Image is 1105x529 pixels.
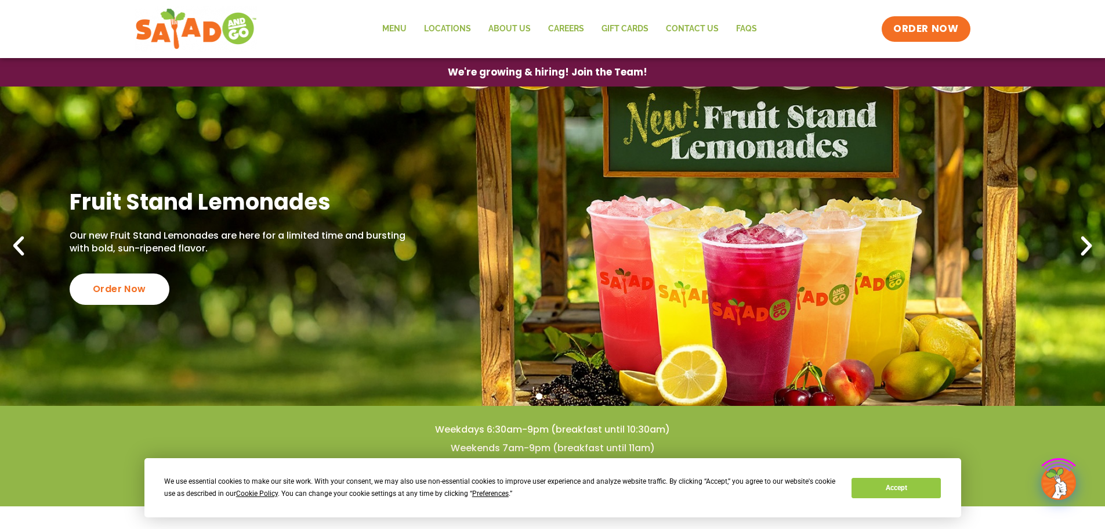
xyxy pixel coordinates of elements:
a: Menu [374,16,415,42]
p: Our new Fruit Stand Lemonades are here for a limited time and bursting with bold, sun-ripened fla... [70,229,411,255]
a: We're growing & hiring! Join the Team! [430,59,665,86]
a: GIFT CARDS [593,16,657,42]
button: Accept [852,478,941,498]
a: FAQs [727,16,766,42]
div: We use essential cookies to make our site work. With your consent, we may also use non-essential ... [164,476,838,500]
a: Locations [415,16,480,42]
div: Order Now [70,274,169,305]
nav: Menu [374,16,766,42]
span: ORDER NOW [893,22,958,36]
span: Preferences [472,490,509,498]
h4: Weekends 7am-9pm (breakfast until 11am) [23,442,1082,455]
span: Go to slide 3 [563,393,569,400]
div: Cookie Consent Prompt [144,458,961,517]
h2: Fruit Stand Lemonades [70,188,411,216]
a: ORDER NOW [882,16,970,42]
div: Previous slide [6,233,31,259]
a: Careers [539,16,593,42]
a: About Us [480,16,539,42]
span: Cookie Policy [236,490,278,498]
span: We're growing & hiring! Join the Team! [448,67,647,77]
a: Contact Us [657,16,727,42]
div: Next slide [1074,233,1099,259]
span: Go to slide 2 [549,393,556,400]
h4: Weekdays 6:30am-9pm (breakfast until 10:30am) [23,423,1082,436]
span: Go to slide 1 [536,393,542,400]
img: new-SAG-logo-768×292 [135,6,258,52]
